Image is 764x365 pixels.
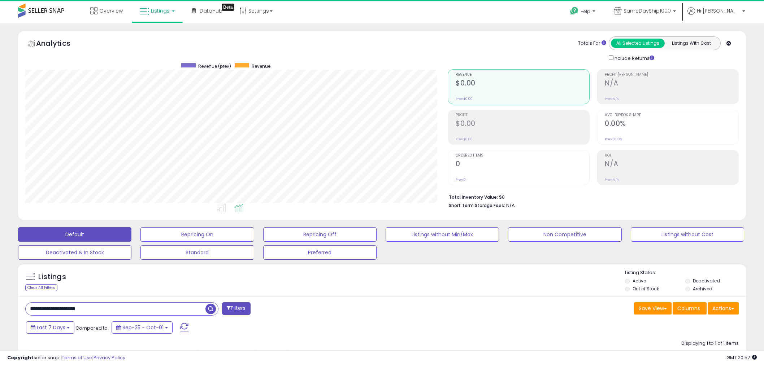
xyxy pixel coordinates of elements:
h5: Listings [38,272,66,282]
span: SameDayShip1000 [624,7,671,14]
label: Active [633,278,646,284]
span: Revenue [252,63,270,69]
span: Help [581,8,590,14]
div: seller snap | | [7,355,125,361]
span: DataHub [200,7,222,14]
span: Overview [99,7,123,14]
span: Profit [456,113,589,117]
span: Last 7 Days [37,324,65,331]
button: Listings without Cost [631,227,744,242]
div: Totals For [578,40,606,47]
a: Terms of Use [62,354,92,361]
a: Privacy Policy [94,354,125,361]
small: Prev: 0.00% [605,137,622,141]
h2: N/A [605,160,738,170]
i: Get Help [570,6,579,16]
div: Clear All Filters [25,284,57,291]
span: Revenue (prev) [198,63,231,69]
button: Columns [673,302,707,315]
button: Non Competitive [508,227,621,242]
h5: Analytics [36,38,84,50]
div: Tooltip anchor [222,4,234,11]
span: Sep-25 - Oct-01 [122,324,164,331]
small: Prev: N/A [605,97,619,101]
button: Last 7 Days [26,321,74,334]
span: Ordered Items [456,154,589,158]
button: Standard [140,245,254,260]
h2: 0 [456,160,589,170]
a: Hi [PERSON_NAME] [687,7,745,23]
button: All Selected Listings [611,39,665,48]
h2: N/A [605,79,738,89]
span: Avg. Buybox Share [605,113,738,117]
button: Sep-25 - Oct-01 [112,321,173,334]
div: Include Returns [603,54,663,62]
button: Save View [634,302,672,315]
h2: $0.00 [456,79,589,89]
button: Repricing Off [263,227,377,242]
li: $0 [449,192,733,201]
button: Actions [708,302,739,315]
small: Prev: $0.00 [456,137,473,141]
strong: Copyright [7,354,34,361]
button: Filters [222,302,250,315]
small: Prev: $0.00 [456,97,473,101]
b: Total Inventory Value: [449,194,498,200]
span: Columns [677,305,700,312]
button: Default [18,227,131,242]
h2: $0.00 [456,119,589,129]
span: Revenue [456,73,589,77]
p: Listing States: [625,269,746,276]
b: Short Term Storage Fees: [449,202,505,208]
span: N/A [506,202,515,209]
small: Prev: 0 [456,177,466,182]
button: Preferred [263,245,377,260]
span: Compared to: [75,325,109,331]
span: ROI [605,154,738,158]
h2: 0.00% [605,119,738,129]
label: Out of Stock [633,286,659,292]
button: Listings without Min/Max [386,227,499,242]
span: 2025-10-9 20:57 GMT [726,354,757,361]
label: Deactivated [693,278,720,284]
span: Hi [PERSON_NAME] [697,7,740,14]
a: Help [564,1,603,23]
button: Repricing On [140,227,254,242]
span: Profit [PERSON_NAME] [605,73,738,77]
span: Listings [151,7,170,14]
label: Archived [693,286,712,292]
button: Deactivated & In Stock [18,245,131,260]
div: Displaying 1 to 1 of 1 items [681,340,739,347]
small: Prev: N/A [605,177,619,182]
button: Listings With Cost [664,39,718,48]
